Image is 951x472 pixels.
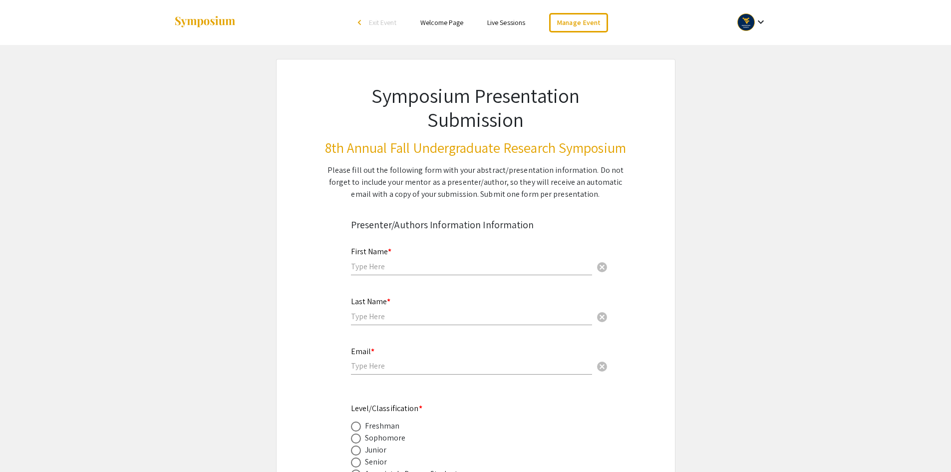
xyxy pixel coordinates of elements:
a: Manage Event [549,13,608,32]
button: Clear [592,356,612,376]
button: Clear [592,256,612,276]
input: Type Here [351,311,592,322]
div: Freshman [365,420,400,432]
button: Expand account dropdown [727,11,777,33]
a: Live Sessions [487,18,525,27]
div: Senior [365,456,387,468]
iframe: Chat [7,427,42,465]
span: Exit Event [369,18,396,27]
div: Presenter/Authors Information Information [351,217,601,232]
h3: 8th Annual Fall Undergraduate Research Symposium [325,139,627,156]
mat-label: Level/Classification [351,403,422,414]
mat-label: Last Name [351,296,390,307]
button: Clear [592,306,612,326]
div: Junior [365,444,387,456]
mat-label: Email [351,346,374,357]
mat-icon: Expand account dropdown [755,16,767,28]
img: Symposium by ForagerOne [174,15,236,29]
div: arrow_back_ios [358,19,364,25]
a: Welcome Page [420,18,463,27]
div: Please fill out the following form with your abstract/presentation information. Do not forget to ... [325,164,627,200]
div: Sophomore [365,432,406,444]
span: cancel [596,311,608,323]
mat-label: First Name [351,246,391,257]
span: cancel [596,261,608,273]
span: cancel [596,361,608,373]
h1: Symposium Presentation Submission [325,83,627,131]
input: Type Here [351,261,592,272]
input: Type Here [351,361,592,371]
